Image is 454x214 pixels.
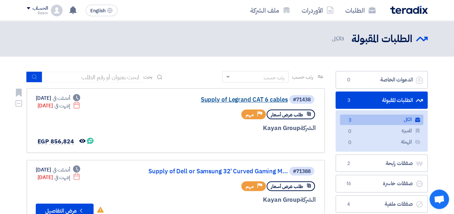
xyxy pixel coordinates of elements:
[33,5,48,12] div: الحساب
[346,117,354,124] span: 3
[143,73,153,81] span: بحث
[53,94,70,102] span: أنشئت في
[346,139,354,147] span: 0
[246,111,254,118] span: مهم
[293,169,311,174] div: #71388
[143,97,288,103] a: Supply of Legrand CAT 6 cables
[336,195,428,213] a: صفقات ملغية4
[345,180,353,187] span: 16
[142,124,316,133] div: Kayan Group
[336,155,428,172] a: صفقات رابحة2
[27,11,48,15] div: Reem
[336,92,428,109] a: الطلبات المقبولة3
[300,195,316,204] span: الشركة
[36,166,81,174] div: [DATE]
[42,72,143,83] input: ابحث بعنوان أو رقم الطلب
[341,35,344,43] span: 3
[245,2,296,19] a: ملف الشركة
[36,94,81,102] div: [DATE]
[143,168,288,175] a: Supply of Dell or Samsung 32' Curved Gaming M...
[345,201,353,208] span: 4
[340,137,423,147] a: المهملة
[38,174,81,181] div: [DATE]
[332,35,346,43] span: الكل
[293,97,311,102] div: #71438
[246,183,254,190] span: مهم
[340,115,423,125] a: الكل
[345,160,353,167] span: 2
[300,124,316,133] span: الشركة
[55,102,70,110] span: إنتهت في
[346,128,354,135] span: 0
[142,195,316,205] div: Kayan Group
[51,5,62,16] img: profile_test.png
[55,174,70,181] span: إنتهت في
[38,102,81,110] div: [DATE]
[53,166,70,174] span: أنشئت في
[271,111,303,118] span: طلب عرض أسعار
[340,2,381,19] a: الطلبات
[345,76,353,84] span: 0
[340,126,423,136] a: المميزة
[264,74,285,81] div: رتب حسب
[86,5,117,16] button: English
[90,8,105,13] span: English
[345,97,353,104] span: 3
[296,2,340,19] a: الأوردرات
[429,190,449,209] div: Open chat
[351,32,412,46] h2: الطلبات المقبولة
[271,183,303,190] span: طلب عرض أسعار
[336,71,428,89] a: الدعوات الخاصة0
[390,6,428,14] img: Teradix logo
[38,137,74,146] span: EGP 856,824
[336,175,428,192] a: صفقات خاسرة16
[292,73,313,81] span: رتب حسب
